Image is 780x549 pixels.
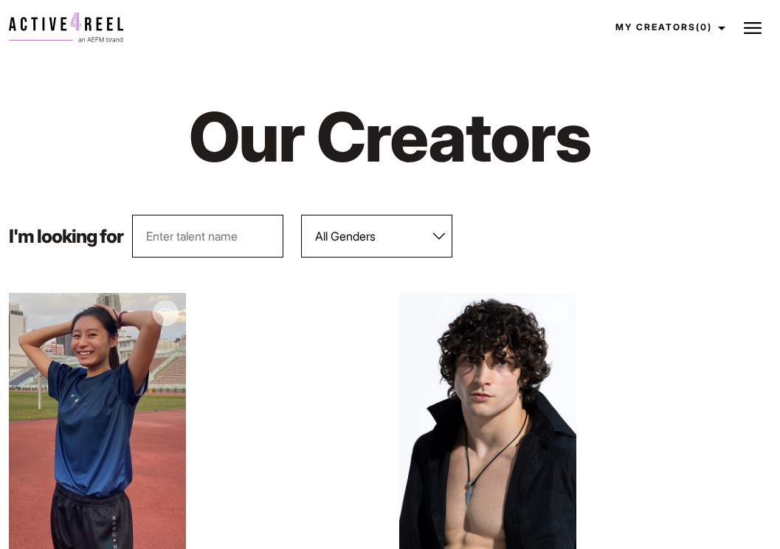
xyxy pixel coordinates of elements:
[744,19,762,37] img: Burger icon
[9,13,123,42] img: a4r-logo.svg
[132,215,283,258] input: Enter talent name
[696,21,712,32] span: (0)
[602,7,734,47] a: My Creators(0)
[9,227,123,246] p: I'm looking for
[171,94,609,179] h1: Our Creators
